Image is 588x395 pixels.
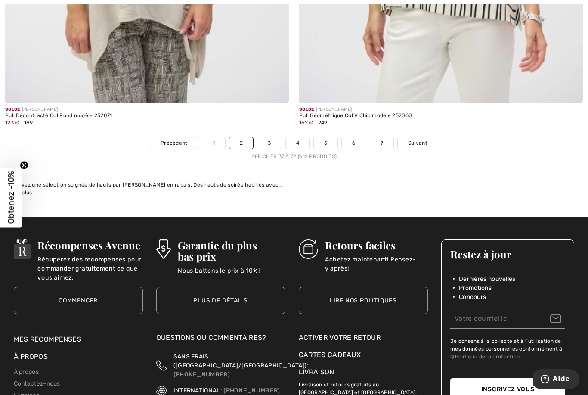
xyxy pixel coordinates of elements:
p: Achetez maintenant! Pensez-y après! [325,255,428,272]
a: À propos [14,368,39,376]
a: 4 [286,137,309,149]
a: 2 [229,137,253,149]
span: Obtenez -10% [6,171,16,224]
p: Récupérez des recompenses pour commander gratuitement ce que vous aimez. [37,255,142,272]
label: Je consens à la collecte et à l'utilisation de mes données personnelles conformément à la . [450,337,566,361]
a: 7 [370,137,393,149]
a: Contactez-nous [14,380,60,387]
a: Activer votre retour [299,333,428,343]
button: Close teaser [20,161,28,169]
img: Sans Frais (Canada/EU) [156,352,167,379]
img: Retours faciles [299,239,318,259]
span: Solde [299,107,314,112]
a: Plus de détails [156,287,285,314]
h3: Récompenses Avenue [37,239,142,251]
a: Précédent [150,137,198,149]
span: Suivant [408,139,427,147]
input: Votre courriel ici [450,309,566,329]
h3: Garantie du plus bas prix [178,239,285,262]
a: Lire nos politiques [299,287,428,314]
a: Livraison [299,368,334,376]
span: 249 [318,120,328,126]
p: Nous battons le prix à 10%! [178,266,285,283]
img: Garantie du plus bas prix [156,239,171,259]
a: 5 [314,137,337,149]
a: Mes récompenses [14,335,82,343]
h3: Restez à jour [450,249,566,260]
a: Cartes Cadeaux [299,350,428,360]
a: Politique de la protection [455,354,520,360]
div: Trouvez une sélection soignée de hauts par [PERSON_NAME] en rabais. Des hauts de soirée habillés ... [10,181,578,189]
span: 189 [24,120,33,126]
span: Dernières nouvelles [459,274,516,283]
div: Pull Décontracté Col Rond modèle 252071 [5,113,112,119]
div: [PERSON_NAME] [299,106,412,113]
span: Solde [5,107,20,112]
div: Pull Géométrique Col V Chic modèle 252060 [299,113,412,119]
div: Questions ou commentaires? [156,333,285,347]
a: 1 [202,137,225,149]
img: Récompenses Avenue [14,239,31,259]
div: À propos [14,351,143,366]
span: Précédent [161,139,188,147]
span: INTERNATIONAL: [173,387,222,394]
span: Concours [459,292,486,302]
span: Promotions [459,283,492,292]
span: 123 € [5,120,19,126]
div: [PERSON_NAME] [5,106,112,113]
a: [PHONE_NUMBER] [223,387,280,394]
a: 3 [257,137,281,149]
a: Commencer [14,287,143,314]
a: [PHONE_NUMBER] [173,371,230,378]
a: Suivant [398,137,438,149]
h3: Retours faciles [325,239,428,251]
iframe: Ouvre un widget dans lequel vous pouvez trouver plus d’informations [533,369,579,391]
a: 6 [342,137,365,149]
span: SANS FRAIS ([GEOGRAPHIC_DATA]/[GEOGRAPHIC_DATA]): [173,353,309,369]
span: 162 € [299,120,313,126]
